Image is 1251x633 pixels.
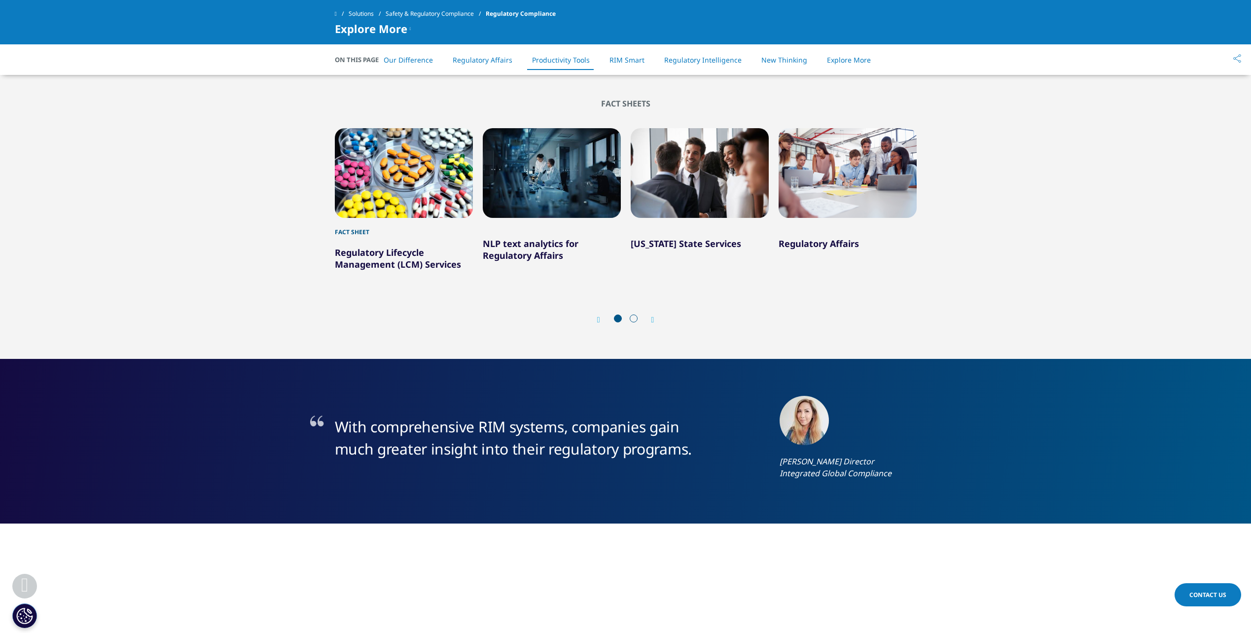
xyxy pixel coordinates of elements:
div: Next slide [642,315,654,324]
div: Previous slide [597,315,610,324]
span: Contact Us [1189,591,1226,599]
a: Regulatory Lifecycle Management (LCM) Services [335,246,461,270]
a: Contact Us [1175,583,1241,606]
a: New Thinking [761,55,807,65]
div: 1 / 7 [335,128,473,270]
a: [US_STATE] State Services [631,238,741,249]
button: Cookies Settings [12,603,37,628]
a: Regulatory Affairs [779,238,859,249]
span: Regulatory Compliance [486,5,556,23]
a: RIM Smart [609,55,644,65]
a: NLP text analytics for Regulatory Affairs [483,238,578,261]
p: With comprehensive RIM systems, companies gain much greater insight into their regulatory programs. [335,416,709,460]
div: 2 / 7 [483,128,621,270]
a: Safety & Regulatory Compliance [386,5,486,23]
a: Solutions [349,5,386,23]
a: Explore More [827,55,871,65]
span: On This Page [335,55,389,65]
div: Fact sheet [335,218,473,237]
h2: Fact Sheets [335,99,917,108]
a: Productivity Tools [532,55,590,65]
div: 3 / 7 [631,128,769,270]
a: Regulatory Intelligence [664,55,742,65]
div: 4 / 7 [779,128,917,270]
a: Our Difference [384,55,433,65]
div: [PERSON_NAME] Director Integrated Global Compliance [780,456,917,479]
img: MGyzen, headshot [780,396,829,445]
img: quotes.png [310,416,326,428]
span: Explore More [335,23,407,35]
a: Regulatory Affairs [453,55,512,65]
